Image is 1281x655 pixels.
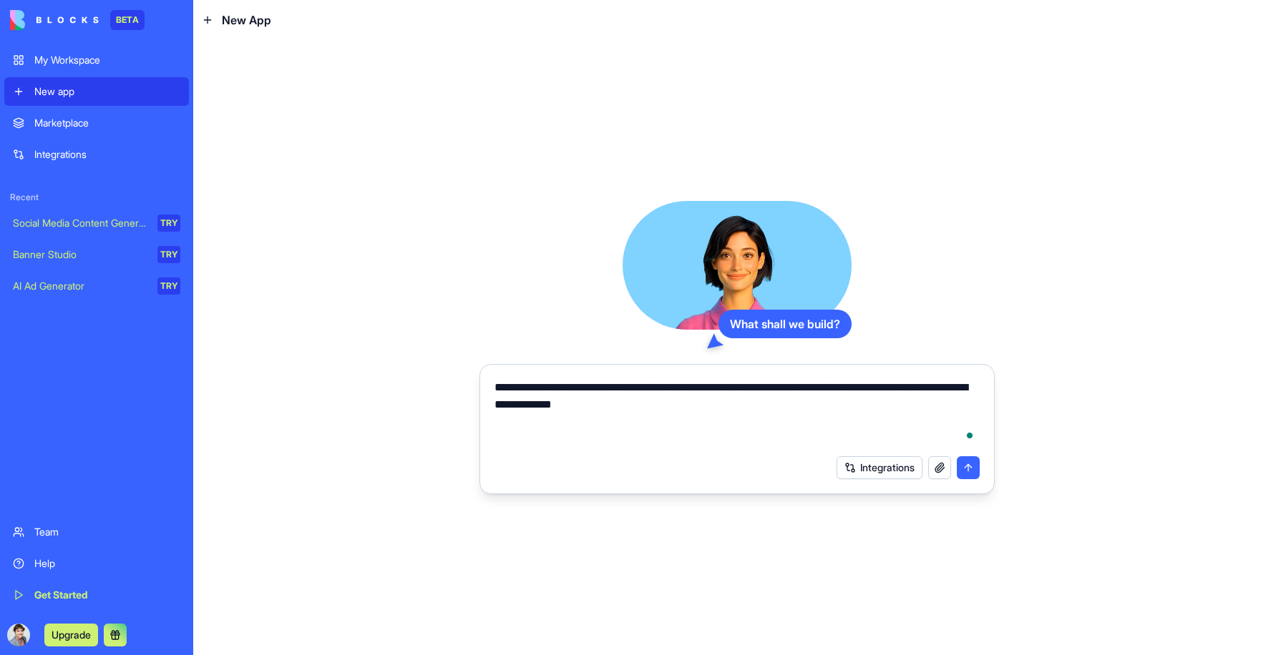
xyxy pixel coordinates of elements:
a: AI Ad GeneratorTRY [4,272,189,300]
div: My Workspace [34,53,180,67]
a: Marketplace [4,109,189,137]
button: Integrations [837,456,922,479]
div: Integrations [34,147,180,162]
div: Team [34,525,180,539]
img: logo [10,10,99,30]
img: ACg8ocLFHPhL6gHIWRGJBomJHY9KObvnaRmGEdFpDHTfGGBiaN8xqQM=s96-c [7,624,30,646]
button: Upgrade [44,624,98,646]
div: What shall we build? [719,310,852,338]
div: Get Started [34,588,180,602]
a: Upgrade [44,627,98,641]
a: My Workspace [4,46,189,74]
a: Social Media Content GeneratorTRY [4,209,189,237]
a: Help [4,549,189,578]
div: BETA [110,10,145,30]
a: Banner StudioTRY [4,240,189,269]
div: Social Media Content Generator [13,216,147,230]
a: Get Started [4,581,189,609]
a: Integrations [4,140,189,169]
textarea: To enrich screen reader interactions, please activate Accessibility in Grammarly extension settings [495,379,980,448]
span: New App [222,11,271,29]
a: BETA [10,10,145,30]
div: New app [34,84,180,99]
div: AI Ad Generator [13,279,147,293]
div: TRY [157,246,180,263]
div: TRY [157,277,180,295]
div: TRY [157,215,180,232]
div: Banner Studio [13,247,147,262]
div: Marketplace [34,116,180,130]
div: Help [34,556,180,571]
a: New app [4,77,189,106]
span: Recent [4,192,189,203]
a: Team [4,518,189,546]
